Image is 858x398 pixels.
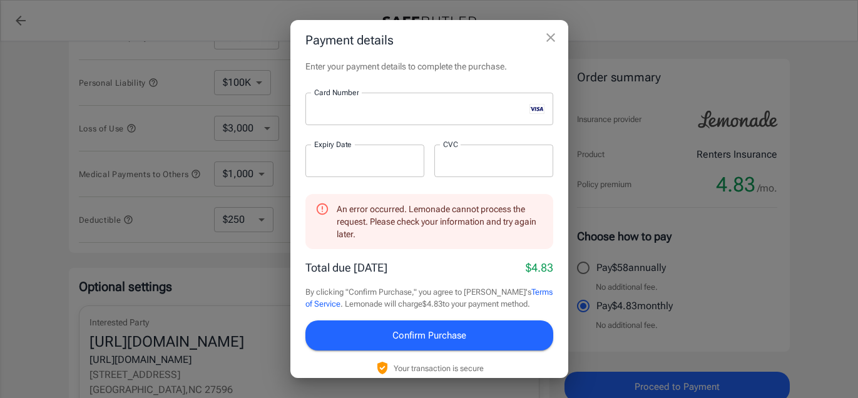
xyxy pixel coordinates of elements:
[443,155,544,166] iframe: Secure CVC input frame
[314,139,352,150] label: Expiry Date
[305,60,553,73] p: Enter your payment details to complete the purchase.
[443,139,458,150] label: CVC
[394,362,484,374] p: Your transaction is secure
[305,259,387,276] p: Total due [DATE]
[305,320,553,350] button: Confirm Purchase
[314,103,524,115] iframe: Secure card number input frame
[392,327,466,344] span: Confirm Purchase
[314,87,359,98] label: Card Number
[526,259,553,276] p: $4.83
[290,20,568,60] h2: Payment details
[314,155,416,166] iframe: Secure expiration date input frame
[529,104,544,114] svg: visa
[305,286,553,310] p: By clicking "Confirm Purchase," you agree to [PERSON_NAME]'s . Lemonade will charge $4.83 to your...
[538,25,563,50] button: close
[337,198,543,245] div: An error occurred. Lemonade cannot process the request. Please check your information and try aga...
